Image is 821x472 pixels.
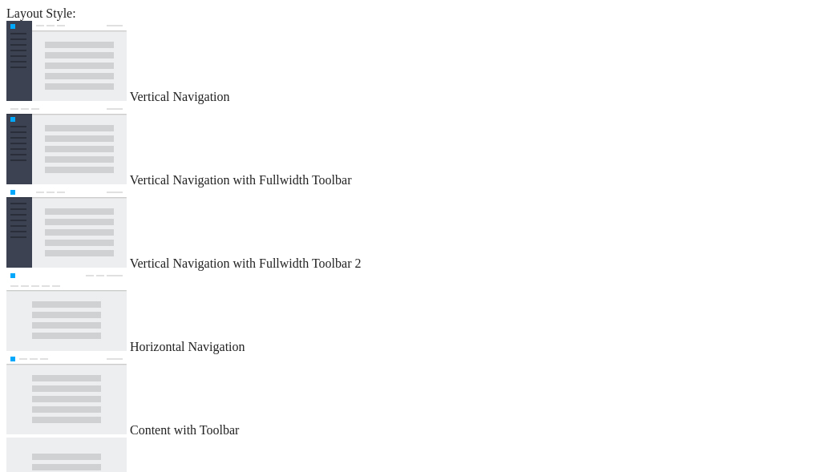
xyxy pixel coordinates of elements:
md-radio-button: Vertical Navigation with Fullwidth Toolbar [6,104,815,188]
img: content-with-toolbar.jpg [6,354,127,434]
span: Horizontal Navigation [130,340,245,353]
md-radio-button: Vertical Navigation with Fullwidth Toolbar 2 [6,188,815,271]
md-radio-button: Horizontal Navigation [6,271,815,354]
span: Vertical Navigation with Fullwidth Toolbar [130,173,352,187]
span: Vertical Navigation with Fullwidth Toolbar 2 [130,256,362,270]
md-radio-button: Vertical Navigation [6,21,815,104]
img: horizontal-nav.jpg [6,271,127,351]
span: Content with Toolbar [130,423,239,437]
img: vertical-nav-with-full-toolbar-2.jpg [6,188,127,268]
img: vertical-nav.jpg [6,21,127,101]
span: Vertical Navigation [130,90,230,103]
img: vertical-nav-with-full-toolbar.jpg [6,104,127,184]
div: Layout Style: [6,6,815,21]
md-radio-button: Content with Toolbar [6,354,815,438]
